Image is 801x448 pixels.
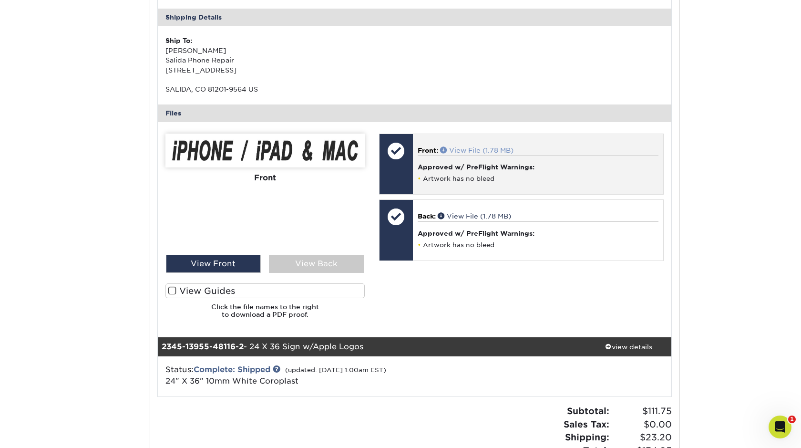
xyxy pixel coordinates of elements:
a: 24" X 36" 10mm White Coroplast [165,376,298,385]
span: $111.75 [612,405,672,418]
li: Artwork has no bleed [418,241,658,249]
div: - 24 X 36 Sign w/Apple Logos [158,337,586,356]
strong: Ship To: [165,37,192,44]
span: Back: [418,212,436,220]
span: $23.20 [612,431,672,444]
h4: Approved w/ PreFlight Warnings: [418,229,658,237]
a: Complete: Shipped [194,365,270,374]
a: view details [585,337,671,356]
strong: Sales Tax: [564,419,609,429]
li: Artwork has no bleed [418,175,658,183]
span: Front: [418,146,438,154]
strong: 2345-13955-48116-2 [162,342,244,351]
a: View File (1.78 MB) [438,212,511,220]
strong: Shipping: [565,432,609,442]
div: View Back [269,255,364,273]
h4: Approved w/ PreFlight Warnings: [418,163,658,171]
span: $0.00 [612,418,672,431]
div: view details [585,342,671,352]
a: View File (1.78 MB) [440,146,513,154]
iframe: Intercom live chat [769,416,791,438]
label: View Guides [165,283,365,298]
span: 1 [788,416,796,423]
h6: Click the file names to the right to download a PDF proof. [165,303,365,326]
div: Files [158,104,672,122]
div: View Front [166,255,261,273]
small: (updated: [DATE] 1:00am EST) [285,366,386,374]
div: Status: [158,364,500,387]
strong: Subtotal: [567,406,609,416]
div: Front [165,167,365,188]
div: [PERSON_NAME] Salida Phone Repair [STREET_ADDRESS] SALIDA, CO 81201-9564 US [165,36,415,94]
div: Shipping Details [158,9,672,26]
